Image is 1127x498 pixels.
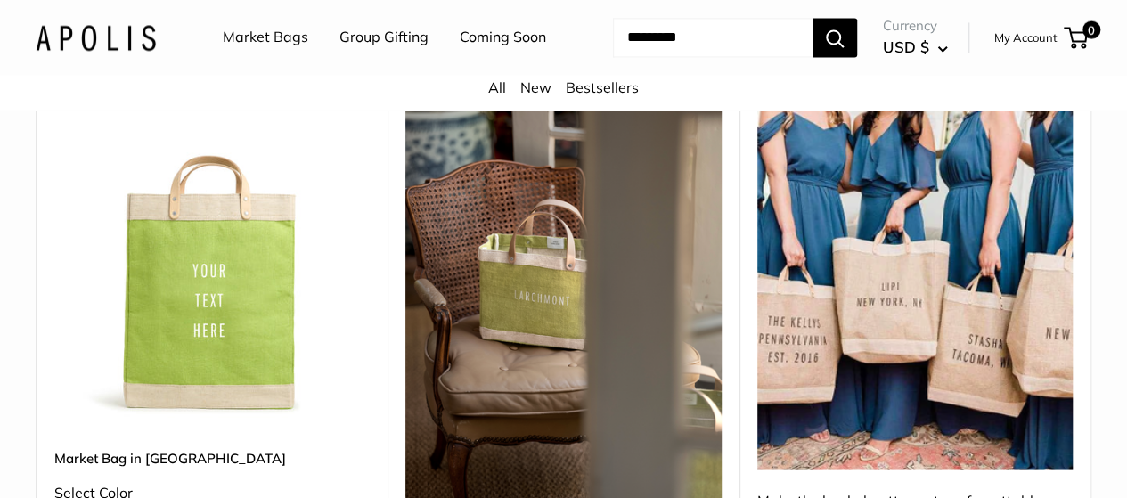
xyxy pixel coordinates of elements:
a: Bestsellers [566,78,639,96]
a: Market Bag in [GEOGRAPHIC_DATA] [54,447,370,468]
img: Make the bachelorette party unforgettable with personalized Apolis gifts—custom colors, logos, an... [757,102,1073,469]
img: Market Bag in Chartreuse [54,102,370,417]
span: 0 [1082,20,1100,38]
a: New [520,78,551,96]
a: Market Bags [223,24,308,51]
a: Coming Soon [460,24,546,51]
button: Search [813,18,857,57]
span: Currency [883,13,948,38]
input: Search... [613,18,813,57]
a: All [488,78,506,96]
a: 0 [1066,27,1088,48]
a: My Account [994,27,1058,48]
a: Market Bag in ChartreuseMarket Bag in Chartreuse [54,102,370,417]
span: USD $ [883,37,929,56]
a: Group Gifting [339,24,429,51]
button: USD $ [883,33,948,61]
img: Apolis [36,24,156,50]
